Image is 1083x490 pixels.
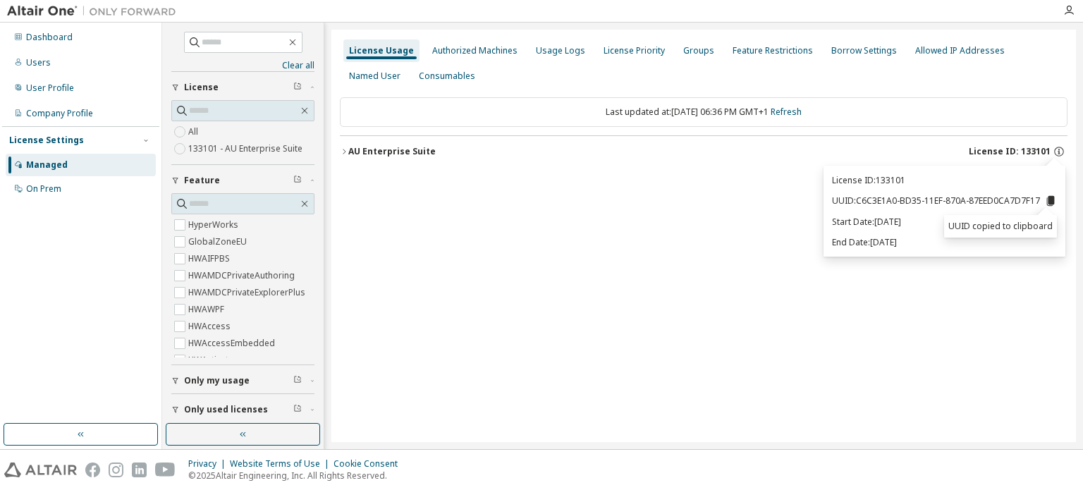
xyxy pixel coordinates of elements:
label: HWAccessEmbedded [188,335,278,352]
div: License Usage [349,45,414,56]
span: Only used licenses [184,404,268,415]
img: altair_logo.svg [4,463,77,477]
button: Only my usage [171,365,314,396]
div: Borrow Settings [831,45,897,56]
span: Clear filter [293,175,302,186]
div: Authorized Machines [432,45,518,56]
span: Clear filter [293,82,302,93]
label: GlobalZoneEU [188,233,250,250]
label: HyperWorks [188,216,241,233]
div: Last updated at: [DATE] 06:36 PM GMT+1 [340,97,1067,127]
div: User Profile [26,82,74,94]
img: youtube.svg [155,463,176,477]
button: AU Enterprise SuiteLicense ID: 133101 [340,136,1067,167]
button: Only used licenses [171,394,314,425]
span: License ID: 133101 [969,146,1051,157]
label: HWAWPF [188,301,227,318]
button: Feature [171,165,314,196]
label: 133101 - AU Enterprise Suite [188,140,305,157]
p: Start Date: [DATE] [832,216,1057,228]
span: Feature [184,175,220,186]
img: facebook.svg [85,463,100,477]
label: HWAIFPBS [188,250,233,267]
p: © 2025 Altair Engineering, Inc. All Rights Reserved. [188,470,406,482]
div: License Priority [604,45,665,56]
div: Groups [683,45,714,56]
div: Website Terms of Use [230,458,334,470]
span: Clear filter [293,404,302,415]
div: Named User [349,71,400,82]
div: AU Enterprise Suite [348,146,436,157]
a: Refresh [771,106,802,118]
span: Only my usage [184,375,250,386]
a: Clear all [171,60,314,71]
div: License Settings [9,135,84,146]
div: Users [26,57,51,68]
div: Company Profile [26,108,93,119]
label: HWAMDCPrivateExplorerPlus [188,284,308,301]
div: Cookie Consent [334,458,406,470]
div: Allowed IP Addresses [915,45,1005,56]
span: License [184,82,219,93]
label: HWActivate [188,352,236,369]
img: Altair One [7,4,183,18]
div: Feature Restrictions [733,45,813,56]
div: Consumables [419,71,475,82]
button: License [171,72,314,103]
div: Privacy [188,458,230,470]
label: All [188,123,201,140]
p: UUID: C6C3E1A0-BD35-11EF-870A-87EED0CA7D7F17 [832,195,1057,207]
div: Usage Logs [536,45,585,56]
label: HWAMDCPrivateAuthoring [188,267,298,284]
img: linkedin.svg [132,463,147,477]
div: Managed [26,159,68,171]
p: End Date: [DATE] [832,236,1057,248]
div: On Prem [26,183,61,195]
div: Dashboard [26,32,73,43]
label: HWAccess [188,318,233,335]
p: License ID: 133101 [832,174,1057,186]
img: instagram.svg [109,463,123,477]
div: UUID copied to clipboard [944,215,1057,238]
span: Clear filter [293,375,302,386]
